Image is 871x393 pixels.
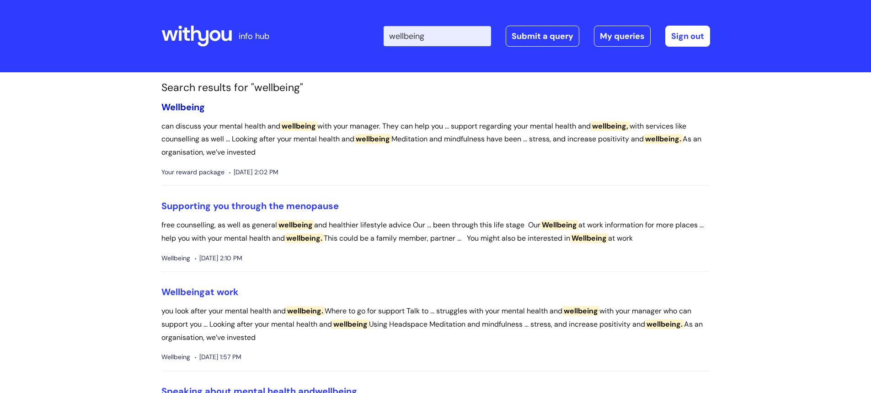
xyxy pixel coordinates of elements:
div: | - [384,26,710,47]
span: [DATE] 1:57 PM [195,351,241,363]
h1: Search results for "wellbeing" [161,81,710,94]
p: info hub [239,29,269,43]
p: you look after your mental health and Where to go for support Talk to ... struggles with your men... [161,305,710,344]
span: Your reward package [161,167,224,178]
span: wellbeing. [286,306,325,316]
a: Supporting you through the menopause [161,200,339,212]
p: can discuss your mental health and with your manager. They can help you ... support regarding you... [161,120,710,159]
span: Wellbeing [540,220,578,230]
a: Wellbeingat work [161,286,239,298]
span: Wellbeing [161,253,190,264]
a: Sign out [665,26,710,47]
a: Submit a query [506,26,579,47]
span: wellbeing, [591,121,630,131]
span: wellbeing [354,134,391,144]
a: My queries [594,26,651,47]
input: Search [384,26,491,46]
p: free counselling, as well as general and healthier lifestyle advice Our ... been through this lif... [161,219,710,245]
span: wellbeing [332,319,369,329]
span: wellbeing. [285,233,324,243]
span: Wellbeing [161,286,205,298]
span: [DATE] 2:02 PM [229,167,278,178]
a: Wellbeing [161,101,205,113]
span: wellbeing [280,121,317,131]
span: [DATE] 2:10 PM [195,253,242,264]
span: Wellbeing [570,233,608,243]
span: wellbeing. [644,134,683,144]
span: wellbeing. [645,319,684,329]
span: wellbeing [277,220,314,230]
span: wellbeing [562,306,599,316]
span: Wellbeing [161,351,190,363]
